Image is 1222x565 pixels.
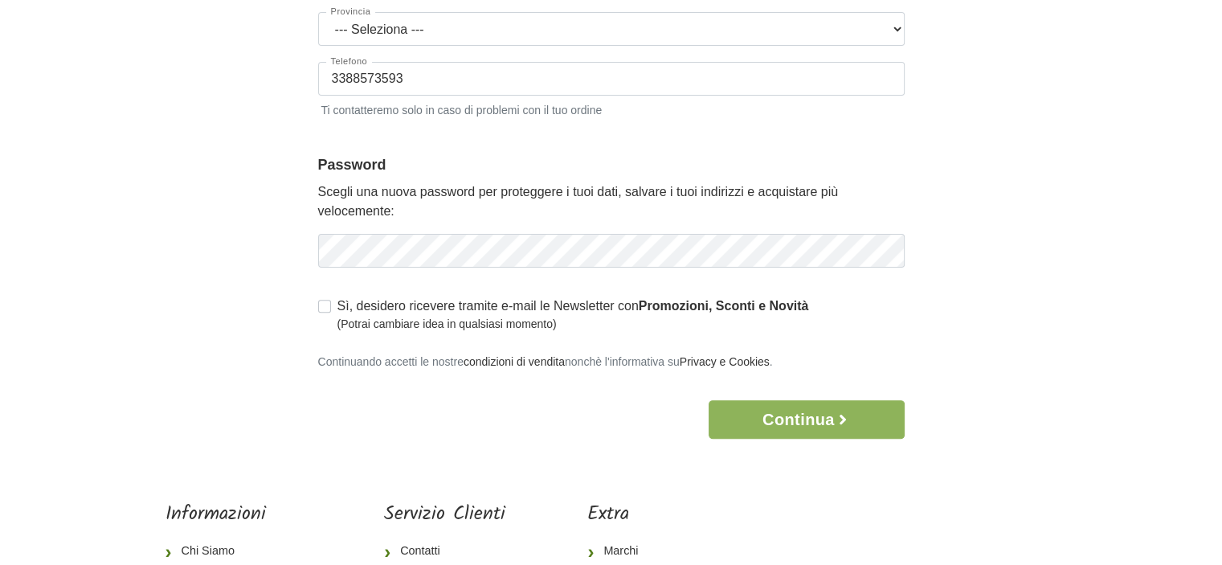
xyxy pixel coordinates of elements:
[384,539,505,563] a: Contatti
[318,182,905,221] p: Scegli una nuova password per proteggere i tuoi dati, salvare i tuoi indirizzi e acquistare più v...
[337,316,809,333] small: (Potrai cambiare idea in qualsiasi momento)
[318,355,773,368] small: Continuando accetti le nostre nonchè l'informativa su .
[318,62,905,96] input: Telefono
[166,539,302,563] a: Chi Siamo
[318,99,905,119] small: Ti contatteremo solo in caso di problemi con il tuo ordine
[384,503,505,526] h5: Servizio Clienti
[326,7,376,16] label: Provincia
[464,355,565,368] a: condizioni di vendita
[680,355,770,368] a: Privacy e Cookies
[639,299,809,313] strong: Promozioni, Sconti e Novità
[587,503,693,526] h5: Extra
[318,154,905,176] legend: Password
[587,539,693,563] a: Marchi
[326,57,373,66] label: Telefono
[166,503,302,526] h5: Informazioni
[709,400,904,439] button: Continua
[775,503,1056,559] iframe: fb:page Facebook Social Plugin
[337,297,809,333] label: Sì, desidero ricevere tramite e-mail le Newsletter con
